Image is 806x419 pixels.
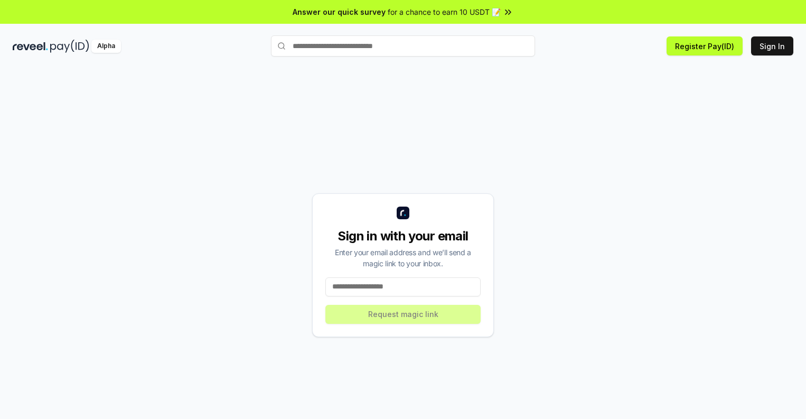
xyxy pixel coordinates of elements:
div: Alpha [91,40,121,53]
span: for a chance to earn 10 USDT 📝 [388,6,501,17]
button: Register Pay(ID) [667,36,743,55]
div: Enter your email address and we’ll send a magic link to your inbox. [325,247,481,269]
img: logo_small [397,207,409,219]
div: Sign in with your email [325,228,481,245]
span: Answer our quick survey [293,6,386,17]
img: reveel_dark [13,40,48,53]
button: Sign In [751,36,793,55]
img: pay_id [50,40,89,53]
